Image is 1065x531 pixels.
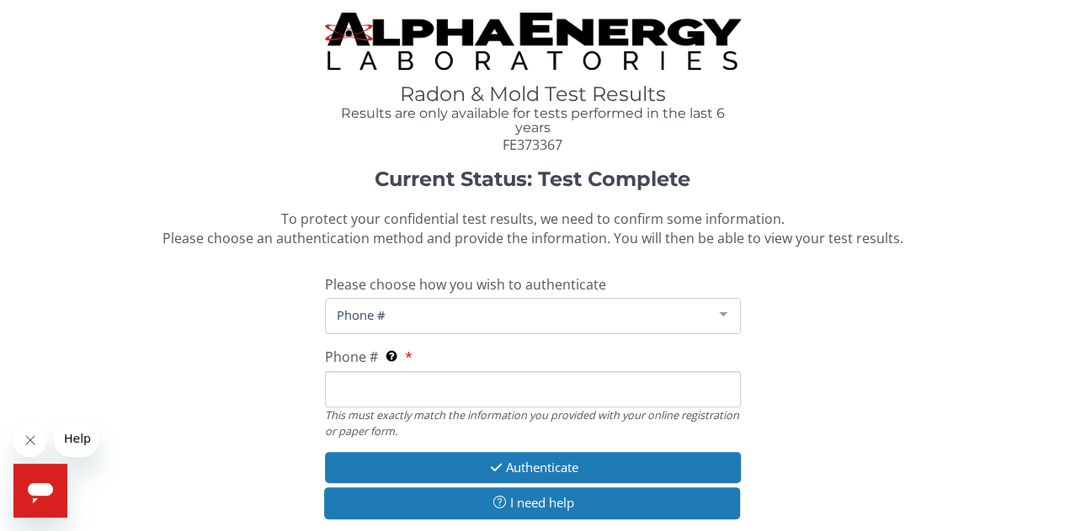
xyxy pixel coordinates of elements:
[325,83,741,105] h1: Radon & Mold Test Results
[13,464,67,518] iframe: Button to launch messaging window
[325,348,378,366] span: Phone #
[324,487,740,518] button: I need help
[503,135,562,154] span: FE373367
[325,275,606,294] span: Please choose how you wish to authenticate
[325,13,741,70] img: TightCrop.jpg
[54,420,99,457] iframe: Message from company
[162,210,903,247] span: To protect your confidential test results, we need to confirm some information. Please choose an ...
[325,452,741,483] button: Authenticate
[325,106,741,135] h4: Results are only available for tests performed in the last 6 years
[325,407,741,438] div: This must exactly match the information you provided with your online registration or paper form.
[13,423,47,457] iframe: Close message
[375,167,690,191] strong: Current Status: Test Complete
[333,305,706,324] span: Phone #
